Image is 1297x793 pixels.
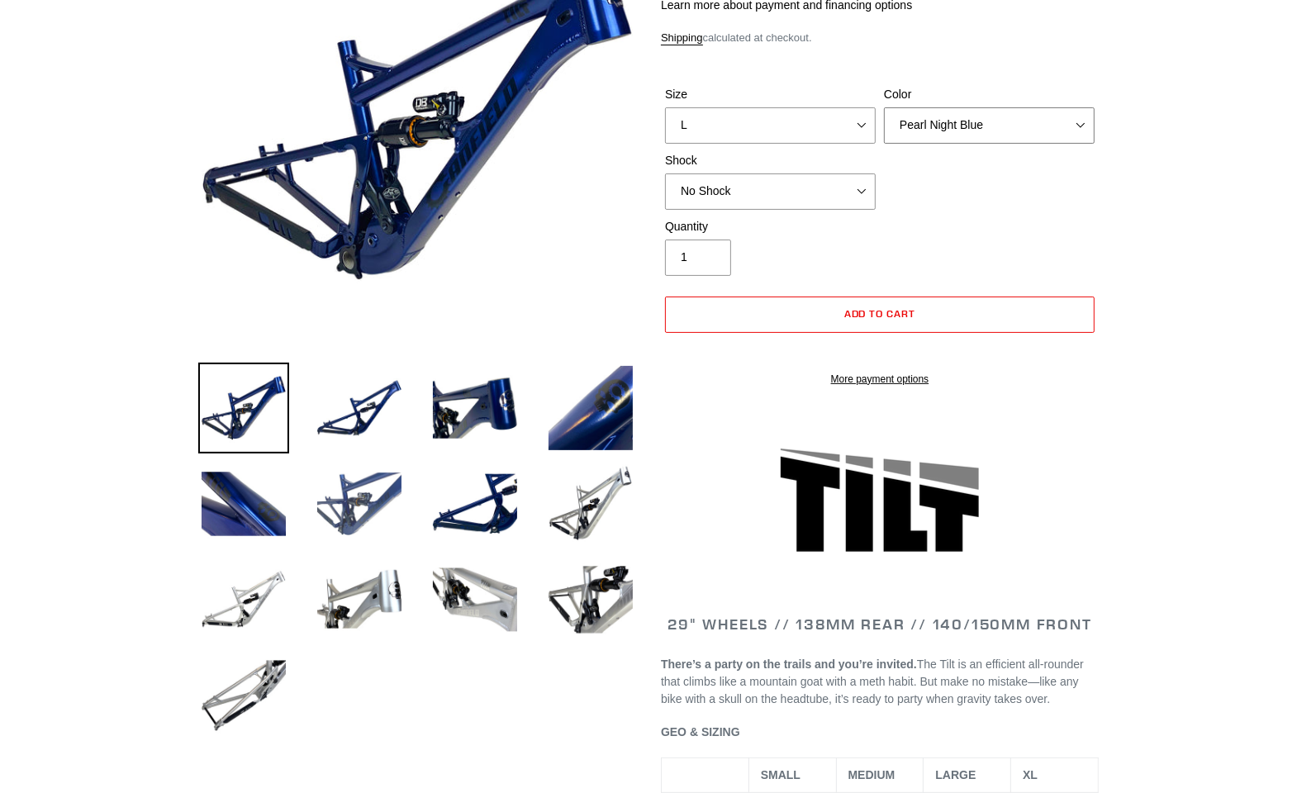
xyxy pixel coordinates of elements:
img: Load image into Gallery viewer, TILT - Frameset [314,363,405,453]
span: LARGE [935,768,976,781]
img: Load image into Gallery viewer, TILT - Frameset [198,458,289,549]
img: Load image into Gallery viewer, TILT - Frameset [545,458,636,549]
img: Load image into Gallery viewer, TILT - Frameset [198,650,289,741]
label: Quantity [665,218,876,235]
img: Load image into Gallery viewer, TILT - Frameset [545,363,636,453]
img: Load image into Gallery viewer, TILT - Frameset [314,458,405,549]
img: Load image into Gallery viewer, TILT - Frameset [430,363,520,453]
a: More payment options [665,372,1095,387]
label: Shock [665,152,876,169]
button: Add to cart [665,297,1095,333]
b: There’s a party on the trails and you’re invited. [661,658,917,671]
span: MEDIUM [848,768,896,781]
span: XL [1023,768,1038,781]
label: Color [884,86,1095,103]
img: Load image into Gallery viewer, TILT - Frameset [430,458,520,549]
img: Load image into Gallery viewer, TILT - Frameset [198,363,289,453]
a: Shipping [661,31,703,45]
span: SMALL [761,768,801,781]
span: Add to cart [844,307,916,320]
span: The Tilt is an efficient all-rounder that climbs like a mountain goat with a meth habit. But make... [661,658,1084,705]
img: Load image into Gallery viewer, TILT - Frameset [430,554,520,645]
img: Load image into Gallery viewer, TILT - Frameset [545,554,636,645]
span: GEO & SIZING [661,725,740,738]
img: Load image into Gallery viewer, TILT - Frameset [314,554,405,645]
div: calculated at checkout. [661,30,1099,46]
span: 29" WHEELS // 138mm REAR // 140/150mm FRONT [668,615,1091,634]
img: Load image into Gallery viewer, TILT - Frameset [198,554,289,645]
label: Size [665,86,876,103]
